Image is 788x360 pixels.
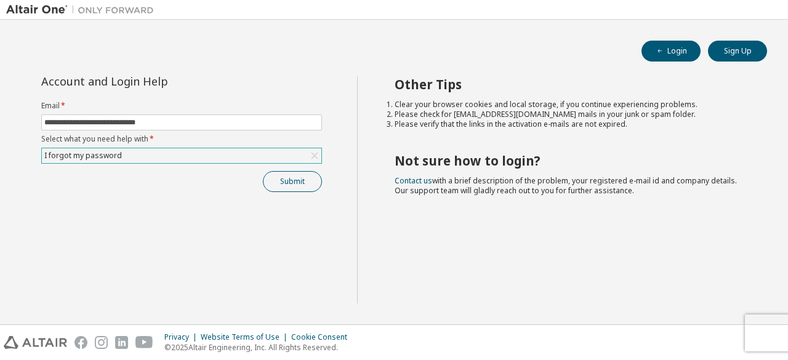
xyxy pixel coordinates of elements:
button: Sign Up [708,41,767,62]
div: Privacy [164,332,201,342]
div: Account and Login Help [41,76,266,86]
label: Email [41,101,322,111]
span: with a brief description of the problem, your registered e-mail id and company details. Our suppo... [395,175,737,196]
li: Please check for [EMAIL_ADDRESS][DOMAIN_NAME] mails in your junk or spam folder. [395,110,746,119]
li: Clear your browser cookies and local storage, if you continue experiencing problems. [395,100,746,110]
label: Select what you need help with [41,134,322,144]
img: linkedin.svg [115,336,128,349]
img: altair_logo.svg [4,336,67,349]
button: Submit [263,171,322,192]
div: Cookie Consent [291,332,355,342]
li: Please verify that the links in the activation e-mails are not expired. [395,119,746,129]
h2: Not sure how to login? [395,153,746,169]
div: I forgot my password [42,148,321,163]
img: youtube.svg [135,336,153,349]
a: Contact us [395,175,432,186]
div: I forgot my password [42,149,124,162]
img: Altair One [6,4,160,16]
p: © 2025 Altair Engineering, Inc. All Rights Reserved. [164,342,355,353]
img: instagram.svg [95,336,108,349]
h2: Other Tips [395,76,746,92]
button: Login [641,41,701,62]
div: Website Terms of Use [201,332,291,342]
img: facebook.svg [74,336,87,349]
